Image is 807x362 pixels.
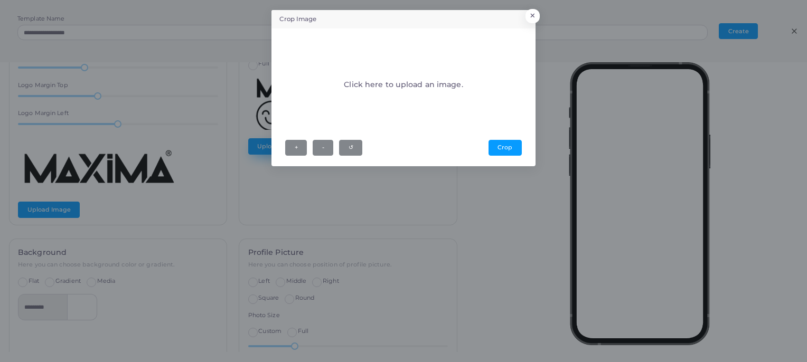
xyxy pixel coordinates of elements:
[344,80,463,89] h4: Click here to upload an image.
[279,15,316,24] h5: Crop Image
[313,140,333,156] button: -
[285,140,307,156] button: +
[339,140,362,156] button: ↺
[526,9,540,23] button: Close
[489,140,522,156] button: Crop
